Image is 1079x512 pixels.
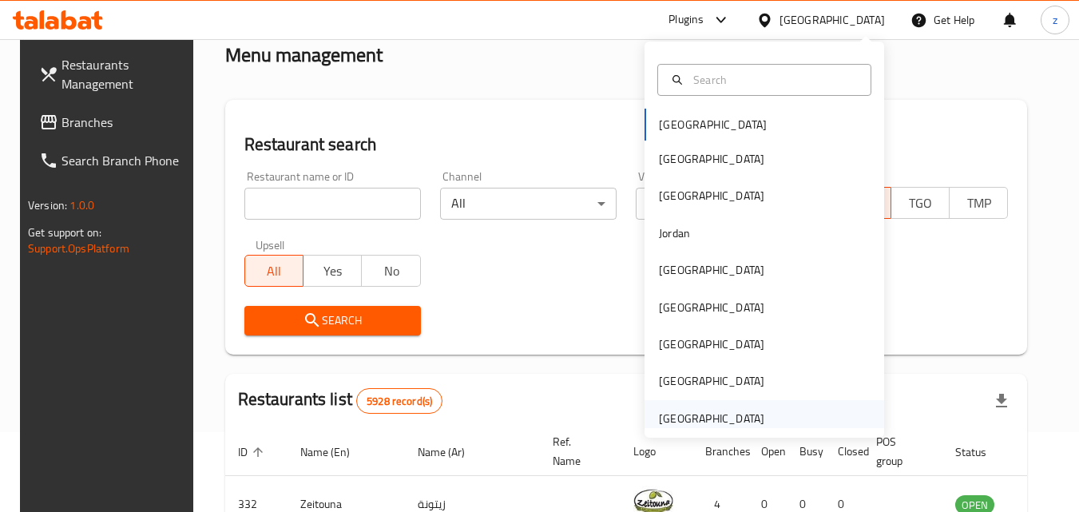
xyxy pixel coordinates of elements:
[368,260,414,283] span: No
[26,141,200,180] a: Search Branch Phone
[26,103,200,141] a: Branches
[825,427,863,476] th: Closed
[61,151,188,170] span: Search Branch Phone
[238,387,443,414] h2: Restaurants list
[310,260,355,283] span: Yes
[257,311,408,331] span: Search
[61,113,188,132] span: Branches
[28,238,129,259] a: Support.OpsPlatform
[955,443,1007,462] span: Status
[692,427,748,476] th: Branches
[956,192,1002,215] span: TMP
[28,222,101,243] span: Get support on:
[418,443,486,462] span: Name (Ar)
[244,306,421,335] button: Search
[779,11,885,29] div: [GEOGRAPHIC_DATA]
[357,394,442,409] span: 5928 record(s)
[225,42,383,68] h2: Menu management
[553,432,601,470] span: Ref. Name
[303,255,362,287] button: Yes
[891,187,950,219] button: TGO
[26,46,200,103] a: Restaurants Management
[949,187,1008,219] button: TMP
[659,372,764,390] div: [GEOGRAPHIC_DATA]
[361,255,420,287] button: No
[238,443,268,462] span: ID
[244,133,1009,157] h2: Restaurant search
[668,10,704,30] div: Plugins
[300,443,371,462] span: Name (En)
[659,335,764,353] div: [GEOGRAPHIC_DATA]
[440,188,617,220] div: All
[256,239,285,250] label: Upsell
[1053,11,1057,29] span: z
[636,188,812,220] div: All
[659,299,764,316] div: [GEOGRAPHIC_DATA]
[61,55,188,93] span: Restaurants Management
[787,427,825,476] th: Busy
[28,195,67,216] span: Version:
[898,192,943,215] span: TGO
[659,261,764,279] div: [GEOGRAPHIC_DATA]
[982,382,1021,420] div: Export file
[659,224,690,242] div: Jordan
[659,150,764,168] div: [GEOGRAPHIC_DATA]
[244,188,421,220] input: Search for restaurant name or ID..
[748,427,787,476] th: Open
[687,71,861,89] input: Search
[659,187,764,204] div: [GEOGRAPHIC_DATA]
[621,427,692,476] th: Logo
[659,410,764,427] div: [GEOGRAPHIC_DATA]
[69,195,94,216] span: 1.0.0
[252,260,297,283] span: All
[356,388,442,414] div: Total records count
[244,255,303,287] button: All
[876,432,923,470] span: POS group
